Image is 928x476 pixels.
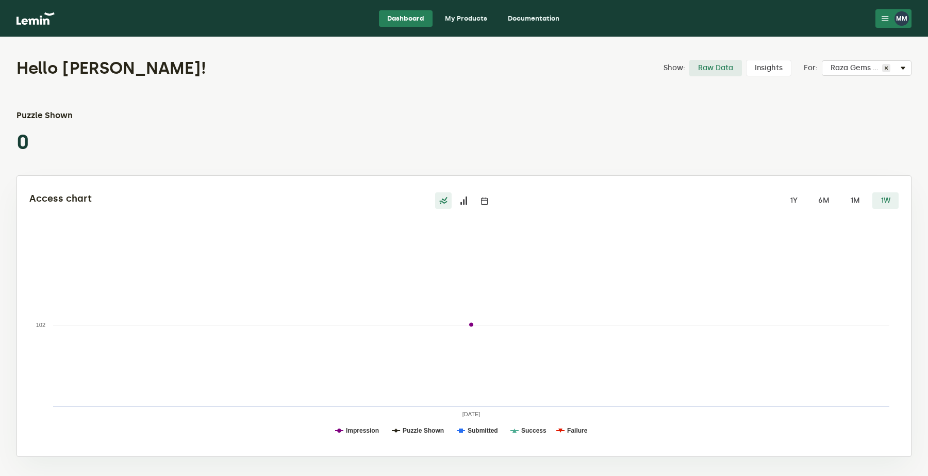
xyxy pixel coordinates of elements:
[379,10,433,27] a: Dashboard
[746,60,791,76] label: Insights
[875,9,912,28] button: MM
[804,64,818,72] label: For:
[500,10,568,27] a: Documentation
[689,60,742,76] label: Raw Data
[810,192,838,209] label: 6M
[403,427,444,434] text: Puzzle Shown
[462,411,480,417] text: [DATE]
[16,58,599,78] h1: Hello [PERSON_NAME]!
[346,427,379,434] text: Impression
[664,64,685,72] label: Show:
[29,192,319,205] h2: Access chart
[16,12,55,25] img: logo
[437,10,495,27] a: My Products
[894,11,909,26] div: MM
[567,427,588,434] text: Failure
[831,64,882,72] span: Raza Gems LLC
[842,192,868,209] label: 1M
[781,192,806,209] label: 1Y
[872,192,899,209] label: 1W
[16,109,106,122] h3: Puzzle Shown
[16,130,106,155] p: 0
[468,427,498,434] text: Submitted
[36,322,45,328] text: 102
[521,427,546,434] text: Success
